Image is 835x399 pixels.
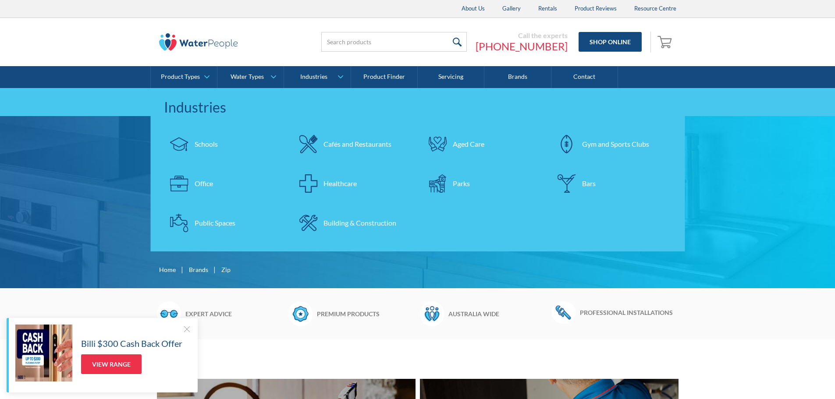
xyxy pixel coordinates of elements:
a: Home [159,265,176,274]
img: Wrench [551,301,576,323]
div: Zip [221,265,231,274]
input: Search products [321,32,467,52]
a: Servicing [418,66,484,88]
div: Bars [582,178,596,189]
img: Badge [288,301,313,326]
a: Industries [284,66,350,88]
img: shopping cart [657,35,674,49]
a: Gym and Sports Clubs [551,129,672,159]
h6: Expert advice [185,309,284,318]
a: Schools [164,129,284,159]
div: Call the experts [476,31,568,40]
div: Industries [164,97,672,118]
div: | [180,264,185,275]
a: View Range [81,354,142,374]
a: Office [164,168,284,199]
img: The Water People [159,33,238,51]
div: Public Spaces [195,218,235,228]
a: Parks [422,168,543,199]
img: Billi $300 Cash Back Offer [15,325,72,381]
div: Building & Construction [323,218,396,228]
div: Schools [195,139,218,149]
div: | [213,264,217,275]
nav: Industries [151,88,685,251]
a: Shop Online [579,32,642,52]
a: Water Types [217,66,284,88]
div: Healthcare [323,178,357,189]
h5: Billi $300 Cash Back Offer [81,337,182,350]
h6: Australia wide [448,309,547,318]
div: Industries [300,73,327,81]
a: Building & Construction [293,208,413,238]
div: Gym and Sports Clubs [582,139,649,149]
h6: Professional installations [580,308,679,317]
div: Aged Care [453,139,484,149]
h6: Premium products [317,309,416,318]
a: Product Types [151,66,217,88]
a: [PHONE_NUMBER] [476,40,568,53]
a: Aged Care [422,129,543,159]
img: Waterpeople Symbol [420,301,444,326]
a: Healthcare [293,168,413,199]
a: Bars [551,168,672,199]
a: Cafés and Restaurants [293,129,413,159]
div: Office [195,178,213,189]
img: Glasses [157,301,181,326]
a: Public Spaces [164,208,284,238]
div: Product Types [161,73,200,81]
a: Product Finder [351,66,418,88]
a: Open empty cart [655,32,676,53]
div: Water Types [231,73,264,81]
a: Brands [484,66,551,88]
a: Brands [189,265,208,274]
a: Contact [551,66,618,88]
div: Cafés and Restaurants [323,139,391,149]
div: Parks [453,178,470,189]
